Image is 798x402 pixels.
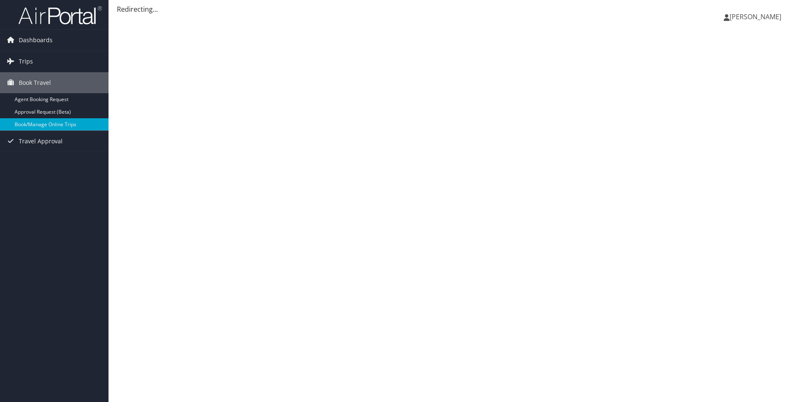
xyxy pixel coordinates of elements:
[19,30,53,51] span: Dashboards
[19,51,33,72] span: Trips
[117,4,790,14] div: Redirecting...
[18,5,102,25] img: airportal-logo.png
[19,131,63,152] span: Travel Approval
[730,12,781,21] span: [PERSON_NAME]
[19,72,51,93] span: Book Travel
[724,4,790,29] a: [PERSON_NAME]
